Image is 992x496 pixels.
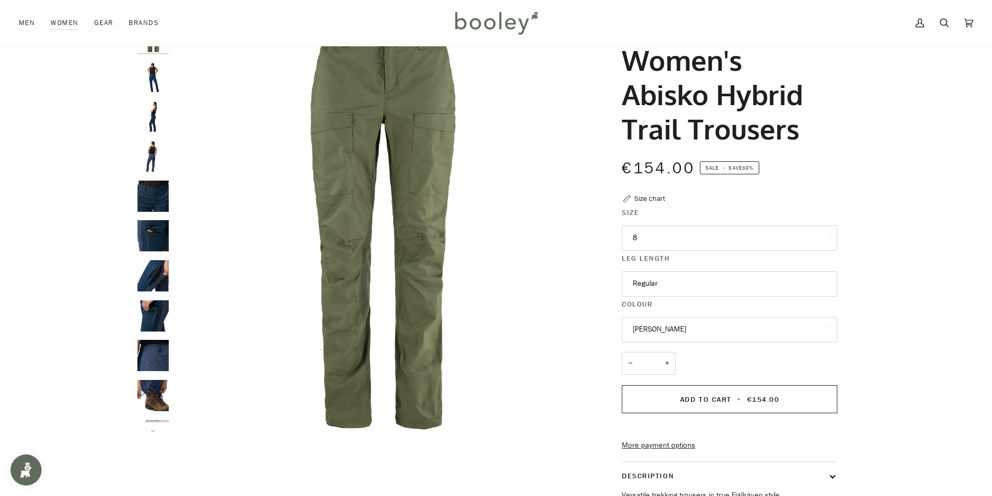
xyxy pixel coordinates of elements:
[137,100,169,132] img: Fjallraven Women's Abisko Hybrid Trail Trousers - Booley Galway
[622,271,837,297] button: Regular
[174,21,586,433] img: Fjallraven Women&#39;s Abisko Hybrid Trail Trousers Laurel Green - Booley Galway
[622,299,652,310] span: Colour
[680,395,732,404] span: Add to Cart
[659,352,675,375] button: +
[742,164,754,172] span: 30%
[622,352,675,375] input: Quantity
[137,260,169,291] img: Fjallraven Women's Abisko Hybrid Trail Trousers - Booley Galway
[137,220,169,251] img: Fjallraven Women's Abisko Hybrid Trail Trousers - Booley Galway
[137,300,169,332] img: Fjallraven Women's Abisko Hybrid Trail Trousers - Booley Galway
[129,18,159,28] span: Brands
[137,141,169,172] img: Fjallraven Women's Abisko Hybrid Trail Trousers - Booley Galway
[622,440,837,451] a: More payment options
[700,161,759,175] span: Save
[137,340,169,371] img: Fjallraven Women's Abisko Hybrid Trail Trousers - Booley Galway
[622,317,837,342] button: [PERSON_NAME]
[51,18,78,28] span: Women
[622,253,670,264] span: Leg Length
[174,21,586,433] div: Fjallraven Women's Abisko Hybrid Trail Trousers Laurel Green - Booley Galway
[622,385,837,413] button: Add to Cart • €154.00
[137,181,169,212] img: Fjallraven Women's Abisko Hybrid Trail Trousers - Booley Galway
[137,61,169,92] img: Fjallraven Women's Abisko Hybrid Trail Trousers - Booley Galway
[19,18,35,28] span: Men
[10,454,42,486] iframe: Button to open loyalty program pop-up
[720,164,729,172] em: •
[622,158,695,179] span: €154.00
[734,395,744,404] span: •
[747,395,780,404] span: €154.00
[622,207,639,218] span: Size
[622,462,837,490] button: Description
[450,8,542,38] img: Booley
[706,164,719,172] span: Sale
[634,193,665,204] div: Size chart
[94,18,114,28] span: Gear
[622,43,830,146] h1: Women's Abisko Hybrid Trail Trousers
[137,380,169,411] img: Fjallraven Women's Abisko Hybrid Trail Trousers - Booley Galway
[622,352,638,375] button: −
[622,225,837,251] button: 8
